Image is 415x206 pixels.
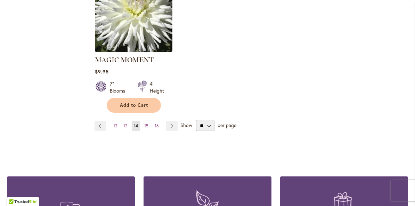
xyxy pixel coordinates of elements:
span: 13 [123,123,128,128]
span: Add to Cart [120,102,148,108]
span: 16 [155,123,159,128]
iframe: Launch Accessibility Center [5,181,25,201]
a: 15 [143,121,150,131]
span: 15 [144,123,148,128]
div: 7" Blooms [110,80,129,94]
span: $9.95 [95,68,109,75]
a: MAGIC MOMENT [95,56,154,64]
span: Show [180,122,192,128]
span: 12 [113,123,117,128]
button: Add to Cart [107,98,161,113]
a: MAGIC MOMENT [95,47,172,53]
div: 4' Height [150,80,164,94]
a: 16 [153,121,161,131]
a: 12 [112,121,119,131]
a: 13 [122,121,129,131]
span: 14 [134,123,138,128]
span: per page [218,122,236,128]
